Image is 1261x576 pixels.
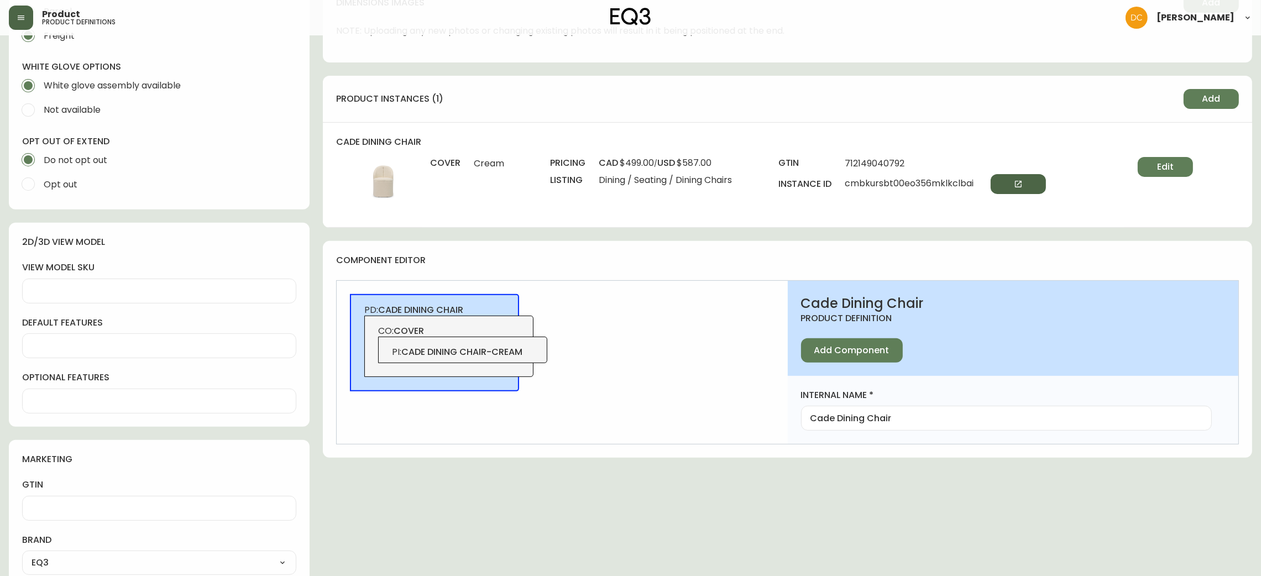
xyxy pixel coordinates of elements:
[44,154,107,166] span: Do not opt out
[1202,93,1221,105] span: Add
[610,8,651,25] img: logo
[801,312,1225,324] h4: product definition
[44,30,75,41] span: Freight
[1138,157,1193,177] button: Edit
[22,317,296,329] label: default features
[336,254,1230,266] h4: component editor
[392,346,534,358] span: PI :
[22,261,296,274] label: view model sku
[22,371,296,384] label: optional features
[677,156,711,169] span: $587.00
[845,174,1046,194] span: cmbkursbt00eo356mklkclbai
[22,61,296,73] h4: white glove options
[42,19,116,25] h5: product definitions
[336,136,1239,148] h4: cade dining chair
[599,175,732,185] span: Dining / Seating / Dining Chairs
[378,325,520,337] span: CO:
[474,159,504,169] span: Cream
[814,344,889,357] span: Add Component
[551,157,586,169] h4: pricing
[22,135,296,148] h4: opt out of extend
[599,157,732,169] span: /
[620,156,654,169] span: $499.00
[364,304,506,316] span: PD:
[22,534,296,546] label: brand
[42,10,80,19] span: Product
[44,80,181,91] span: White glove assembly available
[551,174,586,186] h4: listing
[801,389,1212,401] label: internal name
[430,157,461,169] h4: cover
[394,324,424,337] span: cover
[44,179,77,190] span: Opt out
[778,178,832,190] h4: instance id
[336,26,784,36] span: NOTE: Uploading any new photos or changing existing photos will result in it being positioned at ...
[845,159,1046,169] span: 712149040792
[336,93,1175,105] h4: product instances (1)
[801,338,903,363] button: Add Component
[657,156,675,169] span: usd
[778,157,832,169] h4: gtin
[599,156,619,169] span: cad
[1157,13,1234,22] span: [PERSON_NAME]
[401,345,522,358] span: cade dining chair-cream
[22,453,287,465] h4: marketing
[1126,7,1148,29] img: 7eb451d6983258353faa3212700b340b
[1157,161,1174,173] span: Edit
[359,157,407,205] img: 3f64795a-e48d-4ef8-aacb-96e6cc7fa70eOptional[EQ3-Fabric-Dining-Chair-Cade.jpg].jpg
[801,294,1225,313] h2: Cade Dining Chair
[44,104,101,116] span: Not available
[22,479,296,491] label: gtin
[378,303,463,316] span: cade dining chair
[22,236,287,248] h4: 2d/3d view model
[1184,89,1239,109] button: Add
